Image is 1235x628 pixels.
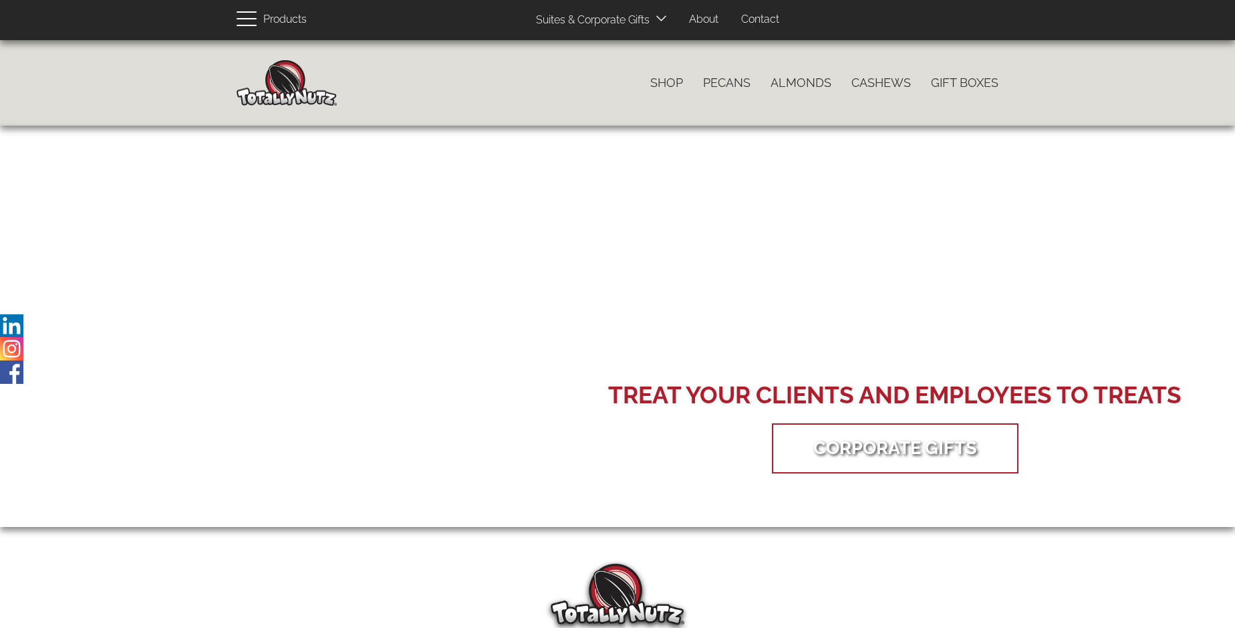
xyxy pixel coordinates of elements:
[731,7,789,33] a: Contact
[921,69,1008,97] a: Gift Boxes
[551,564,684,625] img: Totally Nutz Logo
[237,60,337,106] img: Home
[761,69,841,97] a: Almonds
[793,427,997,469] a: Corporate Gifts
[608,379,1182,412] div: Treat your Clients and Employees to Treats
[263,10,307,29] span: Products
[841,69,921,97] a: Cashews
[679,7,728,33] a: About
[640,69,693,97] a: Shop
[526,7,654,33] a: Suites & Corporate Gifts
[693,69,761,97] a: Pecans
